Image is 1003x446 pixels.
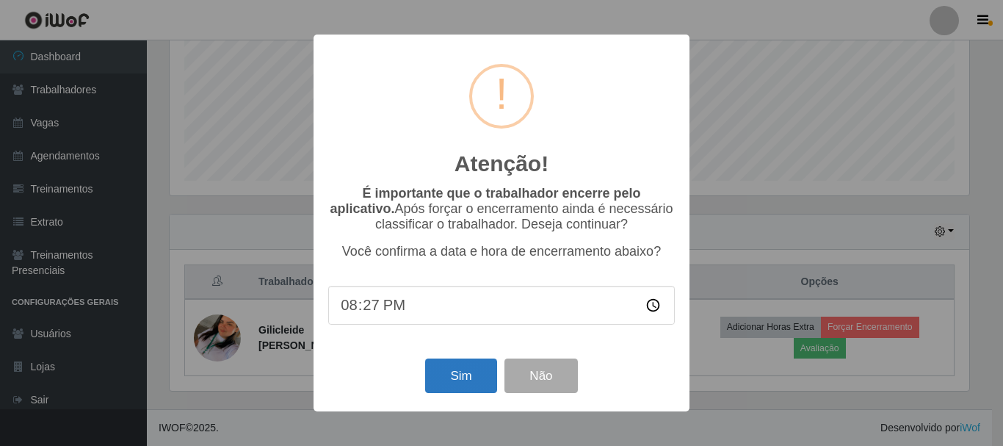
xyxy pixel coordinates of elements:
[328,186,675,232] p: Após forçar o encerramento ainda é necessário classificar o trabalhador. Deseja continuar?
[455,151,548,177] h2: Atenção!
[328,244,675,259] p: Você confirma a data e hora de encerramento abaixo?
[504,359,577,393] button: Não
[425,359,496,393] button: Sim
[330,186,640,216] b: É importante que o trabalhador encerre pelo aplicativo.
